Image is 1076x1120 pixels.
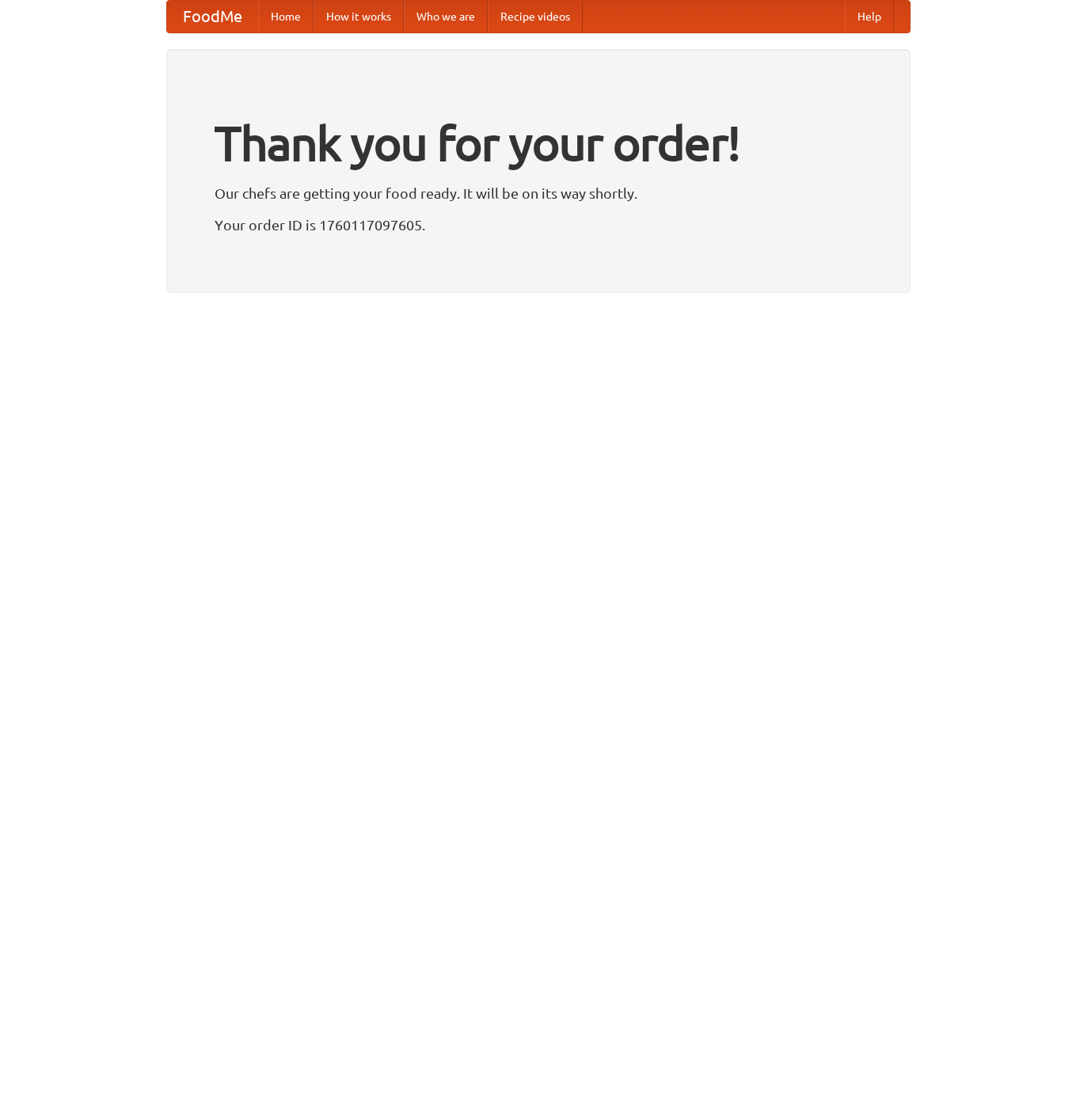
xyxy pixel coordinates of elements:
p: Your order ID is 1760117097605. [215,213,862,237]
h1: Thank you for your order! [215,105,862,181]
a: Who we are [404,1,488,32]
a: FoodMe [167,1,258,32]
a: Home [258,1,314,32]
a: Help [845,1,894,32]
a: Recipe videos [488,1,583,32]
a: How it works [314,1,404,32]
p: Our chefs are getting your food ready. It will be on its way shortly. [215,181,862,205]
